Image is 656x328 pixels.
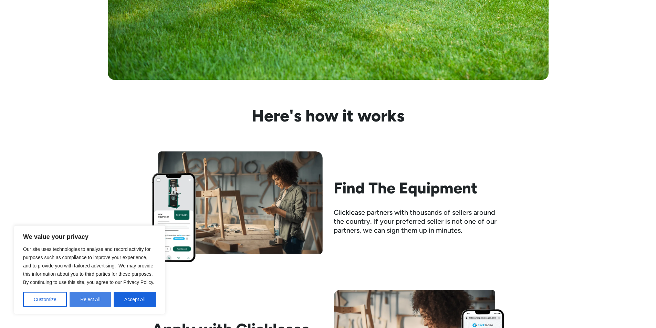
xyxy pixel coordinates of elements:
[14,225,165,314] div: We value your privacy
[334,208,504,235] div: Clicklease partners with thousands of sellers around the country. If your preferred seller is not...
[23,246,154,285] span: Our site uses technologies to analyze and record activity for purposes such as compliance to impr...
[114,292,156,307] button: Accept All
[152,151,323,262] img: Woman looking at her phone while standing beside her workbench with half assembled chair
[152,107,504,124] h3: Here's how it works
[23,233,156,241] p: We value your privacy
[23,292,67,307] button: Customize
[334,179,504,197] h2: Find The Equipment
[70,292,111,307] button: Reject All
